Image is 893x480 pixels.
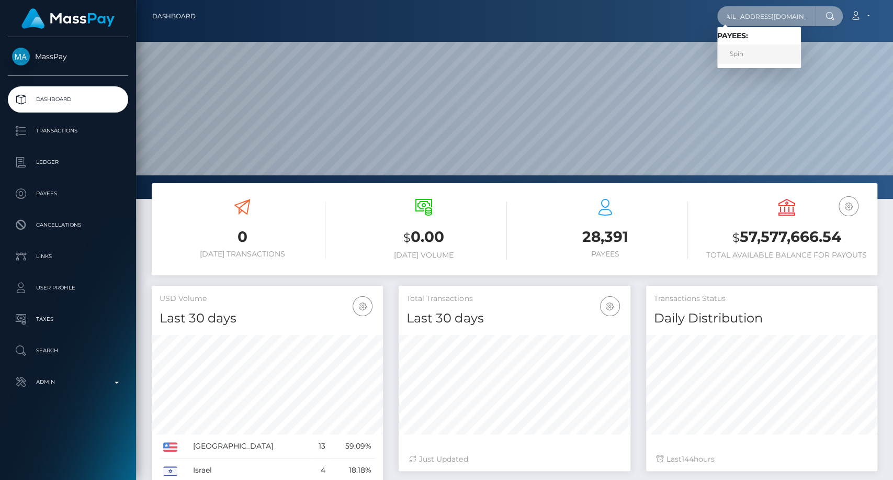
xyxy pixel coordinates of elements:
[406,309,622,328] h4: Last 30 days
[657,454,867,465] div: Last hours
[12,92,124,107] p: Dashboard
[341,227,507,248] h3: 0.00
[717,31,801,40] h6: Payees:
[8,212,128,238] a: Cancellations
[189,434,310,459] td: [GEOGRAPHIC_DATA]
[12,280,124,296] p: User Profile
[704,227,869,248] h3: 57,577,666.54
[8,149,128,175] a: Ledger
[152,5,196,27] a: Dashboard
[409,454,619,465] div: Just Updated
[8,369,128,395] a: Admin
[163,466,177,476] img: IL.png
[160,250,325,259] h6: [DATE] Transactions
[654,309,869,328] h4: Daily Distribution
[8,275,128,301] a: User Profile
[8,243,128,270] a: Links
[717,6,816,26] input: Search...
[523,250,688,259] h6: Payees
[163,442,177,452] img: US.png
[654,294,869,304] h5: Transactions Status
[523,227,688,247] h3: 28,391
[160,309,375,328] h4: Last 30 days
[8,86,128,113] a: Dashboard
[12,249,124,264] p: Links
[12,123,124,139] p: Transactions
[8,52,128,61] span: MassPay
[341,251,507,260] h6: [DATE] Volume
[12,374,124,390] p: Admin
[12,48,30,65] img: MassPay
[310,434,329,459] td: 13
[12,311,124,327] p: Taxes
[8,306,128,332] a: Taxes
[717,44,801,64] a: Spin
[12,186,124,202] p: Payees
[403,230,411,245] small: $
[682,454,694,464] span: 144
[8,118,128,144] a: Transactions
[8,181,128,207] a: Payees
[704,251,869,260] h6: Total Available Balance for Payouts
[12,343,124,359] p: Search
[12,154,124,170] p: Ledger
[406,294,622,304] h5: Total Transactions
[160,294,375,304] h5: USD Volume
[12,217,124,233] p: Cancellations
[21,8,115,29] img: MassPay Logo
[329,434,375,459] td: 59.09%
[8,338,128,364] a: Search
[732,230,740,245] small: $
[160,227,325,247] h3: 0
